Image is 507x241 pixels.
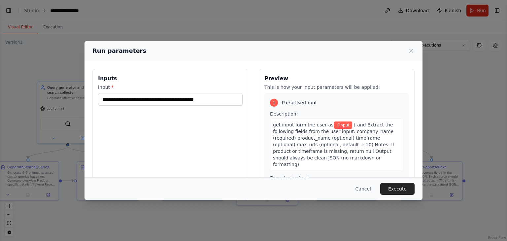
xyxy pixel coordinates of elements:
span: } and Extract the following fields from the user input: company_name (required) product_name (opt... [273,122,394,167]
span: Variable: {input [334,121,352,129]
h3: Inputs [98,75,243,83]
span: Description: [270,111,298,117]
span: Expected output: [270,175,310,181]
h3: Preview [264,75,409,83]
span: get input form the user as [273,122,333,127]
p: This is how your input parameters will be applied: [264,84,409,90]
button: Execute [380,183,415,195]
div: 1 [270,99,278,107]
label: input [98,84,243,90]
button: Cancel [350,183,376,195]
span: ParseUserInput [282,99,317,106]
h2: Run parameters [92,46,146,55]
